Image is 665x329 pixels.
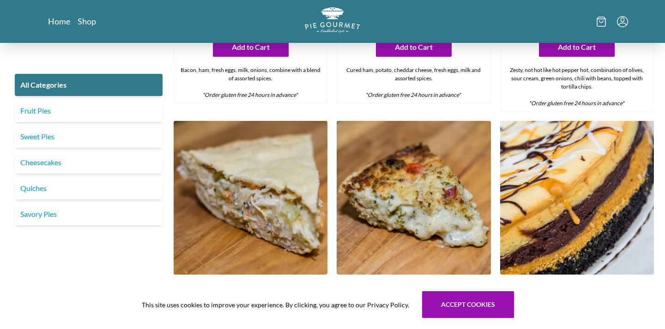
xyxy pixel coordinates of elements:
[539,37,615,57] button: Add to Cart
[78,16,96,27] a: Shop
[529,100,624,107] em: *Order gluten free 24 hours in advance*
[15,151,163,173] a: Cheesecakes
[337,62,490,103] div: Cured ham, potato, cheddar cheese, fresh eggs, milk and assorted spices.
[617,16,628,27] button: Menu
[305,7,360,36] a: Logo
[174,62,327,103] div: Bacon, ham, fresh eggs, milk, onions, combine with a blend of assorted spices.
[395,42,433,53] span: Add to Cart
[15,100,163,122] a: Fruit Pies
[202,91,298,98] em: *Order gluten free 24 hours in advance*
[213,37,289,57] button: Add to Cart
[15,74,163,96] a: All Categories
[558,42,596,53] span: Add to Cart
[376,37,452,57] button: Add to Cart
[305,7,360,33] img: logo
[15,177,163,199] a: Quiches
[48,16,70,27] a: Home
[15,203,163,225] a: Savory Pies
[15,126,163,148] a: Sweet Pies
[174,121,327,275] img: Chicken Pot Pie
[500,121,654,275] img: Triple Delight Cheesecake
[501,62,653,111] div: Zesty, not hot like hot pepper hot, combination of olives, sour cream, green onions, chili with b...
[142,300,409,310] span: This site uses cookies to improve your experience. By clicking, you agree to our Privacy Policy.
[232,42,270,53] span: Add to Cart
[422,291,514,318] button: Accept cookies
[365,91,461,98] em: *Order gluten free 24 hours in advance*
[337,121,490,275] img: Broccoli-Cauliflower Quiche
